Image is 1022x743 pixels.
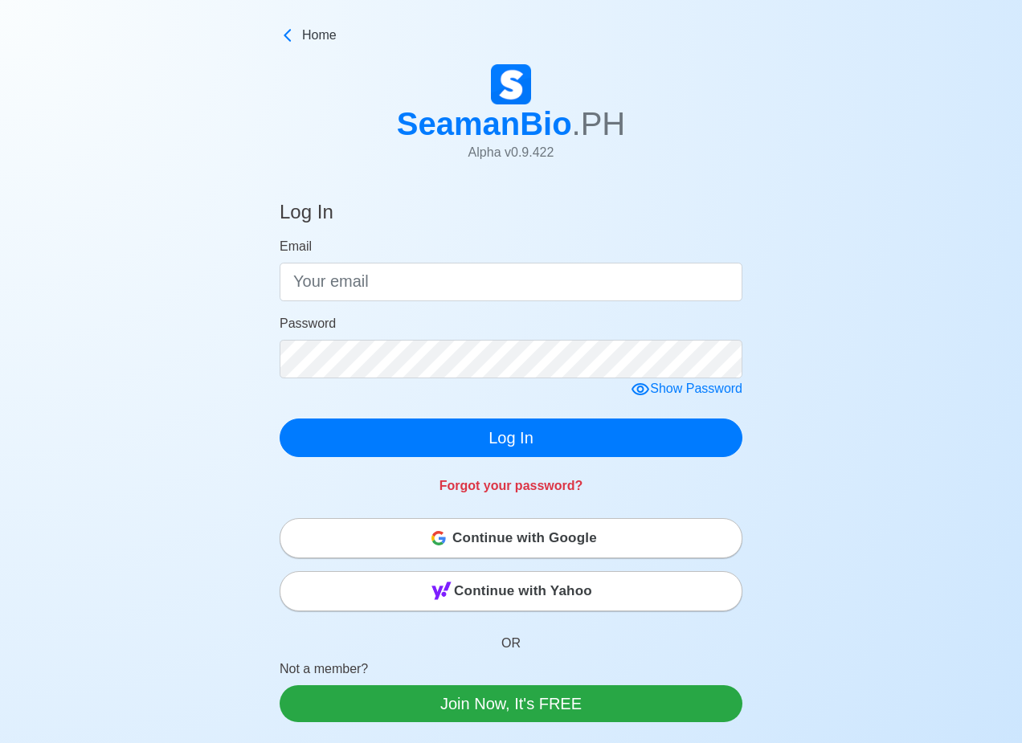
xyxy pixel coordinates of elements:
[397,64,626,175] a: SeamanBio.PHAlpha v0.9.422
[280,26,742,45] a: Home
[280,571,742,611] button: Continue with Yahoo
[631,379,742,399] div: Show Password
[280,239,312,253] span: Email
[454,575,592,607] span: Continue with Yahoo
[397,104,626,143] h1: SeamanBio
[302,26,337,45] span: Home
[280,614,742,659] p: OR
[280,418,742,457] button: Log In
[572,106,626,141] span: .PH
[280,316,336,330] span: Password
[280,201,333,231] h4: Log In
[280,685,742,722] a: Join Now, It's FREE
[491,64,531,104] img: Logo
[452,522,597,554] span: Continue with Google
[397,143,626,162] p: Alpha v 0.9.422
[280,659,742,685] p: Not a member?
[439,479,583,492] a: Forgot your password?
[280,263,742,301] input: Your email
[280,518,742,558] button: Continue with Google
